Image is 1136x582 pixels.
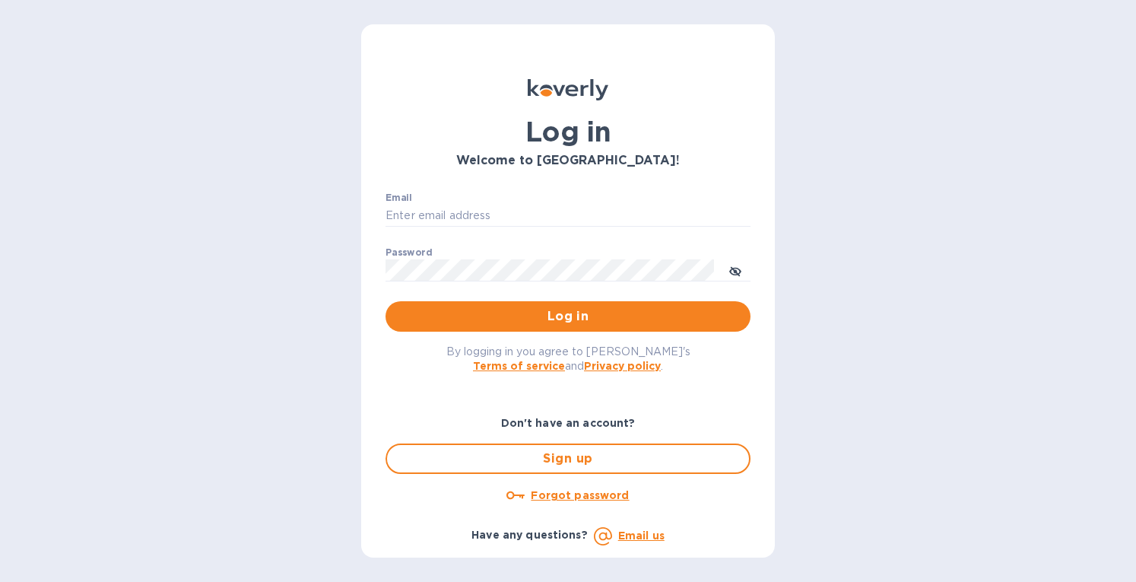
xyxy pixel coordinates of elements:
[471,529,588,541] b: Have any questions?
[446,345,690,372] span: By logging in you agree to [PERSON_NAME]'s and .
[501,417,636,429] b: Don't have an account?
[386,193,412,202] label: Email
[720,255,750,285] button: toggle password visibility
[399,450,737,468] span: Sign up
[386,301,750,332] button: Log in
[584,360,661,372] a: Privacy policy
[528,79,608,100] img: Koverly
[386,154,750,168] h3: Welcome to [GEOGRAPHIC_DATA]!
[386,116,750,148] h1: Log in
[386,205,750,227] input: Enter email address
[618,530,665,542] a: Email us
[386,444,750,474] button: Sign up
[473,360,565,372] a: Terms of service
[398,307,738,326] span: Log in
[386,248,432,257] label: Password
[531,489,629,501] u: Forgot password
